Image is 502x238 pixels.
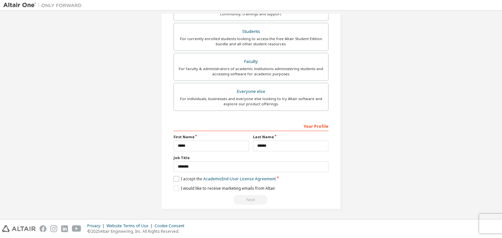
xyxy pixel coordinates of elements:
[107,223,155,229] div: Website Terms of Use
[178,96,324,107] div: For individuals, businesses and everyone else looking to try Altair software and explore our prod...
[87,229,188,234] p: © 2025 Altair Engineering, Inc. All Rights Reserved.
[174,155,328,160] label: Job Title
[61,225,68,232] img: linkedin.svg
[40,225,46,232] img: facebook.svg
[174,121,328,131] div: Your Profile
[174,134,249,140] label: First Name
[178,27,324,36] div: Students
[3,2,85,8] img: Altair One
[155,223,188,229] div: Cookie Consent
[2,225,36,232] img: altair_logo.svg
[178,87,324,96] div: Everyone else
[87,223,107,229] div: Privacy
[72,225,81,232] img: youtube.svg
[203,176,276,182] a: Academic End-User License Agreement
[178,57,324,66] div: Faculty
[178,36,324,47] div: For currently enrolled students looking to access the free Altair Student Edition bundle and all ...
[174,176,276,182] label: I accept the
[178,66,324,77] div: For faculty & administrators of academic institutions administering students and accessing softwa...
[174,186,275,191] label: I would like to receive marketing emails from Altair
[174,195,328,205] div: Read and acccept EULA to continue
[253,134,328,140] label: Last Name
[50,225,57,232] img: instagram.svg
